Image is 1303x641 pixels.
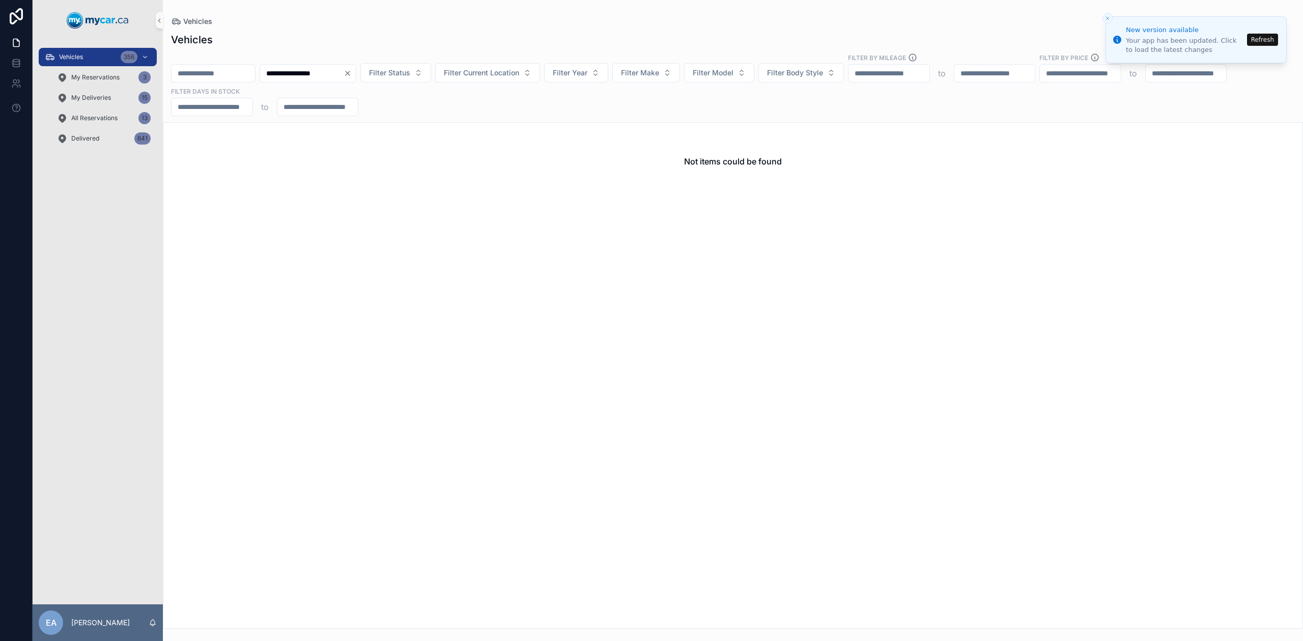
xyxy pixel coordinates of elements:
[758,63,844,82] button: Select Button
[121,51,137,63] div: 356
[71,134,99,143] span: Delivered
[684,155,782,168] h2: Not items could be found
[138,71,151,83] div: 3
[360,63,431,82] button: Select Button
[848,53,906,62] label: Filter By Mileage
[553,68,587,78] span: Filter Year
[59,53,83,61] span: Vehicles
[71,73,120,81] span: My Reservations
[1102,13,1113,23] button: Close toast
[612,63,680,82] button: Select Button
[51,129,157,148] a: Delivered641
[67,12,129,29] img: App logo
[171,16,212,26] a: Vehicles
[1247,34,1278,46] button: Refresh
[621,68,659,78] span: Filter Make
[1039,53,1088,62] label: FILTER BY PRICE
[261,101,269,113] p: to
[71,618,130,628] p: [PERSON_NAME]
[369,68,410,78] span: Filter Status
[938,67,946,79] p: to
[51,109,157,127] a: All Reservations13
[344,69,356,77] button: Clear
[171,33,213,47] h1: Vehicles
[1129,67,1137,79] p: to
[693,68,733,78] span: Filter Model
[71,114,118,122] span: All Reservations
[46,617,56,629] span: EA
[767,68,823,78] span: Filter Body Style
[71,94,111,102] span: My Deliveries
[1126,25,1244,35] div: New version available
[39,48,157,66] a: Vehicles356
[138,112,151,124] div: 13
[444,68,519,78] span: Filter Current Location
[51,68,157,87] a: My Reservations3
[684,63,754,82] button: Select Button
[171,87,240,96] label: Filter Days In Stock
[134,132,151,145] div: 641
[138,92,151,104] div: 15
[1126,36,1244,54] div: Your app has been updated. Click to load the latest changes
[183,16,212,26] span: Vehicles
[33,41,163,161] div: scrollable content
[544,63,608,82] button: Select Button
[435,63,540,82] button: Select Button
[51,89,157,107] a: My Deliveries15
